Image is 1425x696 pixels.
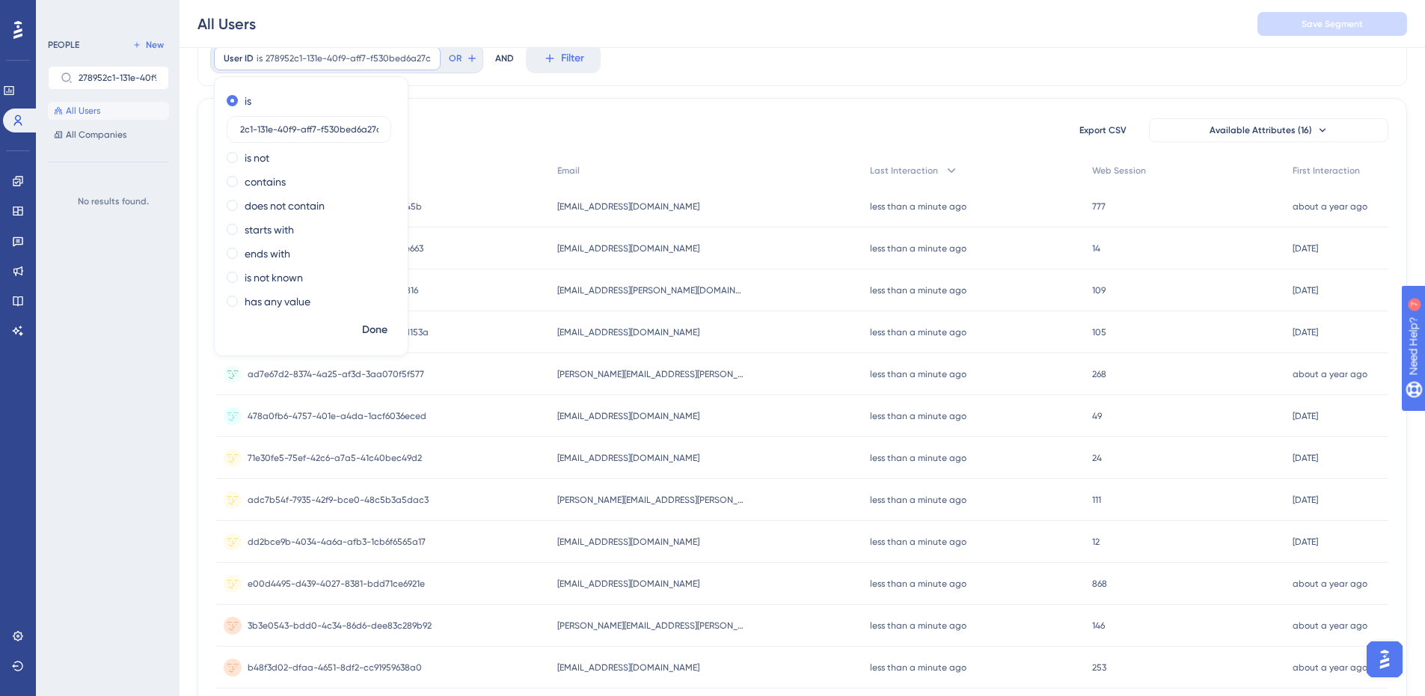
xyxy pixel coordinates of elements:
[1092,662,1106,674] span: 253
[1293,579,1367,589] time: about a year ago
[1293,165,1360,177] span: First Interaction
[35,4,94,22] span: Need Help?
[1293,201,1367,212] time: about a year ago
[1293,369,1367,379] time: about a year ago
[557,326,699,338] span: [EMAIL_ADDRESS][DOMAIN_NAME]
[248,410,426,422] span: 478a0fb6-4757-401e-a4da-1acf6036eced
[1092,452,1102,464] span: 24
[870,537,966,547] time: less than a minute ago
[1065,118,1140,142] button: Export CSV
[1293,537,1318,547] time: [DATE]
[146,39,164,51] span: New
[870,165,938,177] span: Last Interaction
[1092,165,1146,177] span: Web Session
[66,129,126,141] span: All Companies
[1092,536,1100,548] span: 12
[1293,662,1367,673] time: about a year ago
[48,39,79,51] div: PEOPLE
[1293,327,1318,338] time: [DATE]
[245,221,294,239] label: starts with
[870,411,966,421] time: less than a minute ago
[245,269,303,287] label: is not known
[248,662,422,674] span: b48f3d02-dfaa-4651-8df2-cc91959638a0
[48,102,169,120] button: All Users
[245,149,269,167] label: is not
[1092,284,1106,296] span: 109
[104,7,108,19] div: 7
[557,578,699,590] span: [EMAIL_ADDRESS][DOMAIN_NAME]
[1362,637,1407,682] iframe: UserGuiding AI Assistant Launcher
[557,368,744,380] span: [PERSON_NAME][EMAIL_ADDRESS][PERSON_NAME][DOMAIN_NAME]
[870,579,966,589] time: less than a minute ago
[526,43,601,73] button: Filter
[1092,578,1107,590] span: 868
[870,495,966,505] time: less than a minute ago
[362,321,387,339] span: Done
[557,494,744,506] span: [PERSON_NAME][EMAIL_ADDRESS][PERSON_NAME][DOMAIN_NAME]
[248,494,429,506] span: adc7b54f-7935-42f9-bce0-48c5b3a5dac3
[870,243,966,254] time: less than a minute ago
[245,197,325,215] label: does not contain
[224,52,254,64] span: User ID
[257,52,263,64] span: is
[1092,620,1105,632] span: 146
[245,245,290,263] label: ends with
[870,453,966,463] time: less than a minute ago
[557,662,699,674] span: [EMAIL_ADDRESS][DOMAIN_NAME]
[557,410,699,422] span: [EMAIL_ADDRESS][DOMAIN_NAME]
[1092,201,1106,213] span: 777
[1092,326,1106,338] span: 105
[266,52,431,64] span: 278952c1-131e-40f9-aff7-f530bed6a27c
[557,620,744,632] span: [PERSON_NAME][EMAIL_ADDRESS][PERSON_NAME][DOMAIN_NAME]
[495,43,514,73] div: AND
[1293,243,1318,254] time: [DATE]
[48,126,169,144] button: All Companies
[870,327,966,338] time: less than a minute ago
[1293,453,1318,463] time: [DATE]
[248,578,425,590] span: e00d4495-d439-4027-8381-bdd71ce6921e
[245,293,310,311] label: has any value
[557,242,699,254] span: [EMAIL_ADDRESS][DOMAIN_NAME]
[557,536,699,548] span: [EMAIL_ADDRESS][DOMAIN_NAME]
[1092,494,1101,506] span: 111
[870,201,966,212] time: less than a minute ago
[1149,118,1388,142] button: Available Attributes (16)
[557,201,699,213] span: [EMAIL_ADDRESS][DOMAIN_NAME]
[447,46,479,70] button: OR
[1257,12,1407,36] button: Save Segment
[1302,18,1363,30] span: Save Segment
[354,317,396,344] button: Done
[1092,368,1106,380] span: 268
[557,284,744,296] span: [EMAIL_ADDRESS][PERSON_NAME][DOMAIN_NAME]
[1092,410,1102,422] span: 49
[870,620,966,631] time: less than a minute ago
[248,452,422,464] span: 71e30fe5-75ef-42c6-a7a5-41c40bec49d2
[197,13,256,34] div: All Users
[239,124,379,135] input: Type the value
[557,452,699,464] span: [EMAIL_ADDRESS][DOMAIN_NAME]
[48,192,178,210] div: No results found.
[245,92,251,110] label: is
[1210,124,1312,136] span: Available Attributes (16)
[870,285,966,296] time: less than a minute ago
[449,52,462,64] span: OR
[1293,495,1318,505] time: [DATE]
[557,165,580,177] span: Email
[1293,411,1318,421] time: [DATE]
[1293,620,1367,631] time: about a year ago
[1293,285,1318,296] time: [DATE]
[870,369,966,379] time: less than a minute ago
[1092,242,1100,254] span: 14
[248,368,424,380] span: ad7e67d2-8374-4a25-af3d-3aa070f5f577
[248,536,426,548] span: dd2bce9b-4034-4a6a-afb3-1cb6f6565a17
[245,173,286,191] label: contains
[1079,124,1127,136] span: Export CSV
[79,73,156,83] input: Search
[66,105,100,117] span: All Users
[248,620,432,632] span: 3b3e0543-bdd0-4c34-86d6-dee83c289b92
[561,49,584,67] span: Filter
[870,662,966,673] time: less than a minute ago
[127,36,169,54] button: New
